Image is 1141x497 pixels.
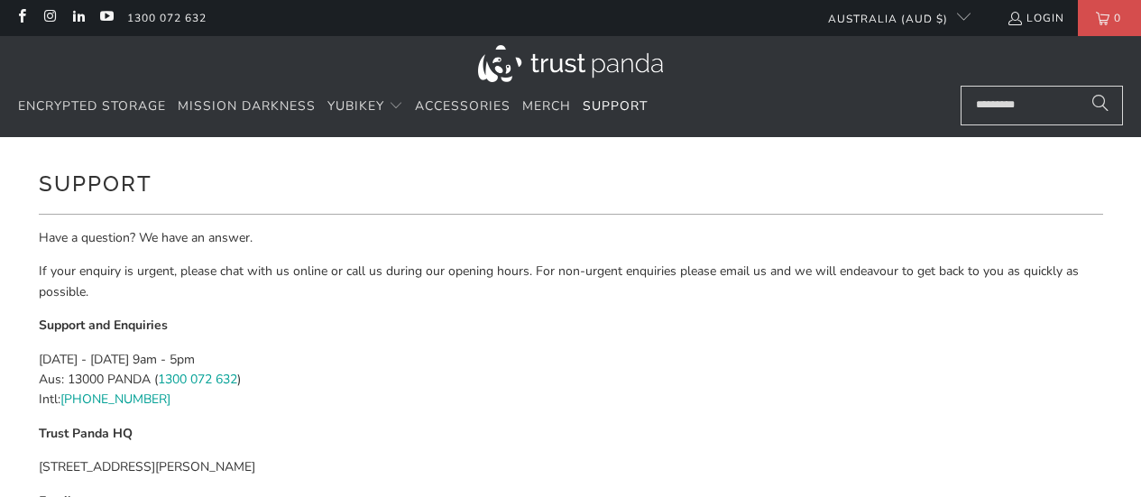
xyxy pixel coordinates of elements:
[18,86,648,128] nav: Translation missing: en.navigation.header.main_nav
[327,86,403,128] summary: YubiKey
[60,391,170,408] a: [PHONE_NUMBER]
[583,86,648,128] a: Support
[41,11,57,25] a: Trust Panda Australia on Instagram
[39,425,133,442] strong: Trust Panda HQ
[70,11,86,25] a: Trust Panda Australia on LinkedIn
[1078,86,1123,125] button: Search
[18,86,166,128] a: Encrypted Storage
[127,8,207,28] a: 1300 072 632
[98,11,114,25] a: Trust Panda Australia on YouTube
[39,262,1103,302] p: If your enquiry is urgent, please chat with us online or call us during our opening hours. For no...
[961,86,1123,125] input: Search...
[415,97,511,115] span: Accessories
[522,86,571,128] a: Merch
[39,228,1103,248] p: Have a question? We have an answer.
[39,164,1103,200] h1: Support
[18,97,166,115] span: Encrypted Storage
[522,97,571,115] span: Merch
[39,317,168,334] strong: Support and Enquiries
[178,97,316,115] span: Mission Darkness
[178,86,316,128] a: Mission Darkness
[39,457,1103,477] p: [STREET_ADDRESS][PERSON_NAME]
[158,371,237,388] a: 1300 072 632
[327,97,384,115] span: YubiKey
[478,45,663,82] img: Trust Panda Australia
[1007,8,1064,28] a: Login
[583,97,648,115] span: Support
[39,350,1103,410] p: [DATE] - [DATE] 9am - 5pm Aus: 13000 PANDA ( ) Intl:
[415,86,511,128] a: Accessories
[14,11,29,25] a: Trust Panda Australia on Facebook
